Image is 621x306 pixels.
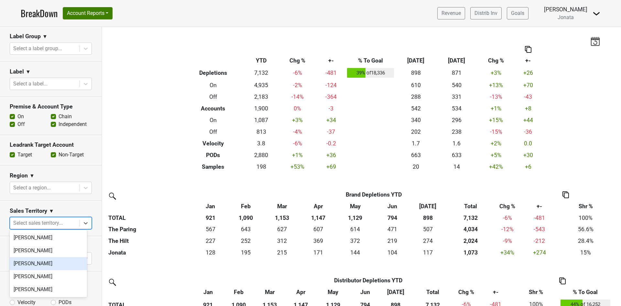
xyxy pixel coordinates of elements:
td: -2 % [278,79,317,91]
h3: Label [10,68,24,75]
div: 2,024 [447,237,494,245]
td: 540 [436,79,477,91]
td: +44 [515,114,541,126]
th: Shr %: activate to sort column ascending [560,200,612,212]
td: 470.935 [375,224,410,235]
th: 1,129 [336,212,375,224]
td: 15% [560,247,612,259]
a: BreakDown [21,6,58,20]
th: Shr %: activate to sort column ascending [513,287,559,298]
td: 128.093 [193,247,228,259]
th: Jonata [107,247,193,259]
img: Copy to clipboard [525,46,531,53]
td: +2 % [477,138,515,149]
td: 274.258 [410,235,445,247]
th: Off [182,91,244,103]
th: Off [182,126,244,138]
th: Chg %: activate to sort column ascending [454,287,478,298]
h3: Label Group [10,33,41,40]
td: 607.013 [300,224,336,235]
th: Chg %: activate to sort column ascending [496,200,519,212]
div: [PERSON_NAME] [10,283,87,296]
td: 542 [396,103,436,114]
td: +26 [515,66,541,79]
td: -364 [317,91,346,103]
span: -481 [534,215,545,221]
td: 219.173 [375,235,410,247]
th: Brand Depletions YTD [228,189,519,200]
div: [PERSON_NAME] [10,231,87,244]
th: [DATE] [436,55,477,66]
td: -6 % [278,66,317,79]
td: -3 [317,103,346,114]
td: 610 [396,79,436,91]
td: 4,935 [244,79,278,91]
td: +36 [317,149,346,161]
td: +30 [515,149,541,161]
span: -6% [503,215,512,221]
td: +3 % [477,66,515,79]
th: % To Goal [346,55,396,66]
td: -12 % [496,224,519,235]
td: 7,132 [244,66,278,79]
h3: Premise & Account Type [10,103,92,110]
img: filter [107,277,117,287]
a: Revenue [437,7,465,19]
div: 369 [302,237,334,245]
label: Off [17,120,25,128]
th: TOTAL [107,212,193,224]
div: 128 [194,248,227,257]
th: Mar: activate to sort column ascending [264,200,300,212]
td: 0.0 [515,138,541,149]
td: -6 % [278,138,317,149]
div: 195 [230,248,262,257]
h3: Leadrank Target Account [10,142,92,148]
td: -481 [317,66,346,79]
th: Feb: activate to sort column ascending [223,287,254,298]
label: Independent [59,120,87,128]
th: Jun: activate to sort column ascending [350,287,380,298]
td: +1 % [477,103,515,114]
td: +34 [317,114,346,126]
th: Velocity [182,138,244,149]
td: 1,087 [244,114,278,126]
div: 607 [302,225,334,233]
div: 643 [230,225,262,233]
td: 642.621 [228,224,263,235]
div: 1,073 [447,248,494,257]
img: last_updated_date [590,37,600,46]
th: [DATE] [396,55,436,66]
td: 311.674 [264,235,300,247]
td: 368.941 [300,235,336,247]
th: +- [317,55,346,66]
label: Chain [59,113,72,120]
div: 171 [302,248,334,257]
th: 1,147 [300,212,336,224]
div: -212 [521,237,558,245]
th: Distributor Depletions YTD [223,275,513,287]
td: +6 [515,161,541,173]
div: 627 [265,225,299,233]
td: -0.2 [317,138,346,149]
div: [PERSON_NAME] [10,244,87,257]
td: 198 [244,161,278,173]
td: 1.7 [396,138,436,149]
div: [PERSON_NAME] [10,257,87,270]
div: 567 [194,225,227,233]
td: 340 [396,114,436,126]
td: 56.6% [560,224,612,235]
label: On [17,113,24,120]
td: 506.687 [410,224,445,235]
td: +15 % [477,114,515,126]
h3: Region [10,172,28,179]
button: Account Reports [63,7,113,19]
div: 274 [412,237,444,245]
td: 1.6 [436,138,477,149]
td: 195.33 [228,247,263,259]
th: May: activate to sort column ascending [316,287,350,298]
span: ▼ [49,207,54,215]
th: 7,132 [445,212,496,224]
div: +274 [521,248,558,257]
img: filter [107,190,117,201]
div: 614 [337,225,373,233]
